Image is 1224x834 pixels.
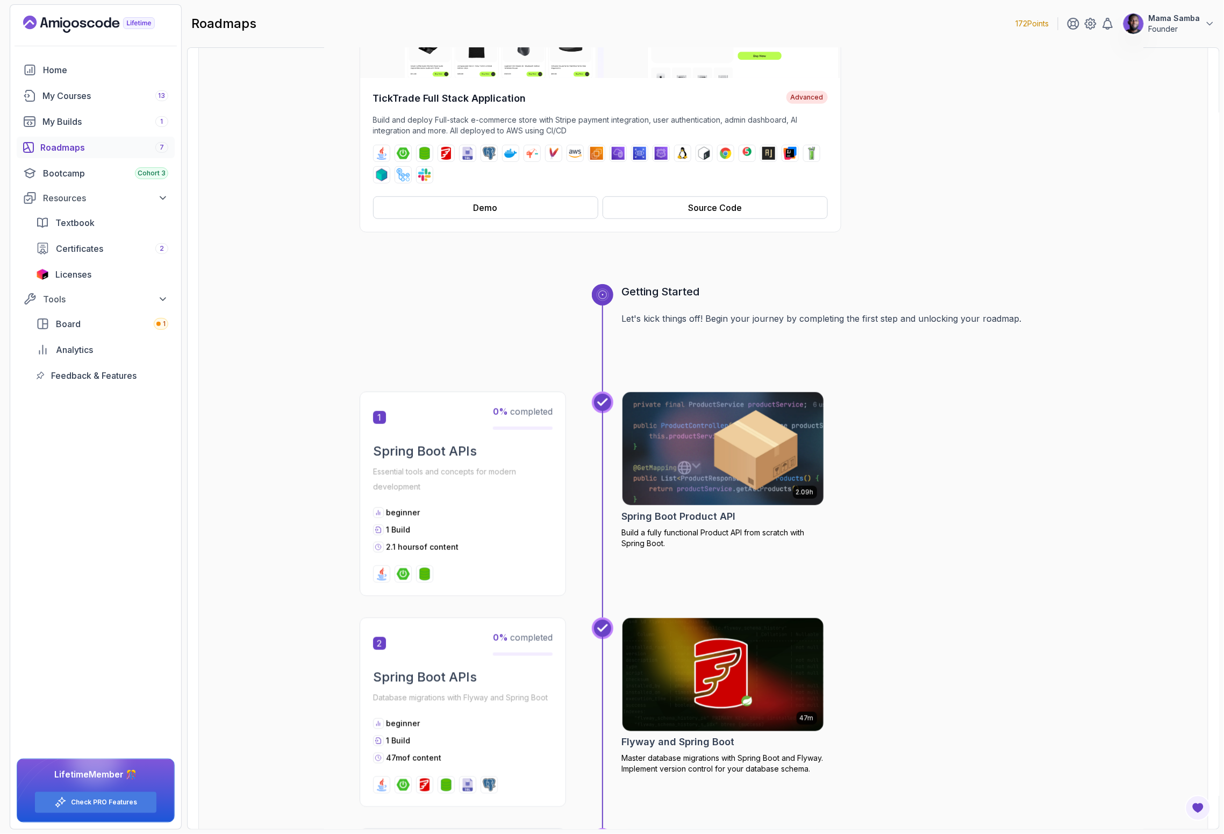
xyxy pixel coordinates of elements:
[373,464,553,494] p: Essential tools and concepts for modern development
[386,542,459,553] p: 2.1 hours of content
[373,411,386,424] span: 1
[719,147,732,160] img: chrome logo
[418,168,431,181] img: slack logo
[603,196,828,219] button: Source Code
[30,339,175,361] a: analytics
[373,637,386,650] span: 2
[474,201,498,214] div: Demo
[622,753,824,775] p: Master database migrations with Spring Boot and Flyway. Implement version control for your databa...
[375,147,388,160] img: java logo
[397,147,410,160] img: spring-boot logo
[397,779,410,791] img: spring-boot logo
[526,147,539,160] img: jib logo
[30,365,175,386] a: feedback
[397,568,410,581] img: spring-boot logo
[42,115,168,128] div: My Builds
[493,632,553,643] span: completed
[483,779,496,791] img: postgres logo
[1149,24,1200,34] p: Founder
[17,162,175,184] a: bootcamp
[373,196,598,219] button: Demo
[375,168,388,181] img: testcontainers logo
[688,201,742,214] div: Source Code
[43,63,168,76] div: Home
[386,718,420,729] p: beginner
[56,343,93,356] span: Analytics
[493,406,553,417] span: completed
[1016,18,1049,29] p: 172 Points
[569,147,582,160] img: aws logo
[163,320,166,328] span: 1
[622,527,824,549] p: Build a fully functional Product API from scratch with Spring Boot.
[622,509,736,524] h2: Spring Boot Product API
[504,147,517,160] img: docker logo
[397,168,410,181] img: github-actions logo
[386,507,420,518] p: beginner
[42,89,168,102] div: My Courses
[1149,13,1200,24] p: Mama Samba
[386,753,441,764] p: 47m of content
[30,212,175,234] a: textbook
[51,369,137,382] span: Feedback & Features
[17,289,175,309] button: Tools
[655,147,668,160] img: route53 logo
[17,111,175,132] a: builds
[461,147,474,160] img: sql logo
[796,488,814,497] p: 2.09h
[43,167,168,180] div: Bootcamp
[622,312,1048,325] p: Let's kick things off! Begin your journey by completing the first step and unlocking your roadmap.
[622,284,1048,299] h3: Getting Started
[17,59,175,81] a: home
[1185,795,1211,821] button: Open Feedback Button
[762,147,775,160] img: assertj logo
[741,147,754,160] img: junit logo
[55,216,95,229] span: Textbook
[160,244,164,253] span: 2
[55,268,91,281] span: Licenses
[17,188,175,208] button: Resources
[418,779,431,791] img: flyway logo
[30,238,175,259] a: certificates
[159,91,166,100] span: 13
[622,618,824,731] img: Flyway and Spring Boot card
[373,443,553,460] h2: Spring Boot APIs
[17,137,175,158] a: roadmaps
[373,91,526,106] h4: TickTrade Full Stack Application
[784,147,797,160] img: intellij logo
[547,147,560,160] img: maven logo
[17,85,175,107] a: courses
[36,269,49,280] img: jetbrains icon
[590,147,603,160] img: ec2 logo
[375,779,388,791] img: java logo
[1123,13,1144,34] img: user profile image
[786,91,828,104] span: Advanced
[373,669,553,686] h2: Spring Boot APIs
[493,632,508,643] span: 0 %
[43,192,168,204] div: Resources
[56,242,103,255] span: Certificates
[418,568,431,581] img: spring-data-jpa logo
[698,147,711,160] img: bash logo
[461,779,474,791] img: sql logo
[633,147,646,160] img: rds logo
[23,16,180,33] a: Landing page
[440,779,453,791] img: spring-data-jpa logo
[386,525,410,534] span: 1 Build
[43,293,168,306] div: Tools
[191,15,256,32] h2: roadmaps
[375,568,388,581] img: java logo
[161,117,163,126] span: 1
[30,313,175,335] a: board
[622,392,824,549] a: Spring Boot Product API card2.09hSpring Boot Product APIBuild a fully functional Product API from...
[493,406,508,417] span: 0 %
[612,147,625,160] img: vpc logo
[373,690,553,705] p: Database migrations with Flyway and Spring Boot
[622,618,824,775] a: Flyway and Spring Boot card47mFlyway and Spring BootMaster database migrations with Spring Boot a...
[617,390,828,508] img: Spring Boot Product API card
[34,791,157,814] button: Check PRO Features
[30,264,175,285] a: licenses
[1123,13,1215,34] button: user profile imageMama SambaFounder
[71,798,137,807] a: Check PRO Features
[56,317,81,330] span: Board
[483,147,496,160] img: postgres logo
